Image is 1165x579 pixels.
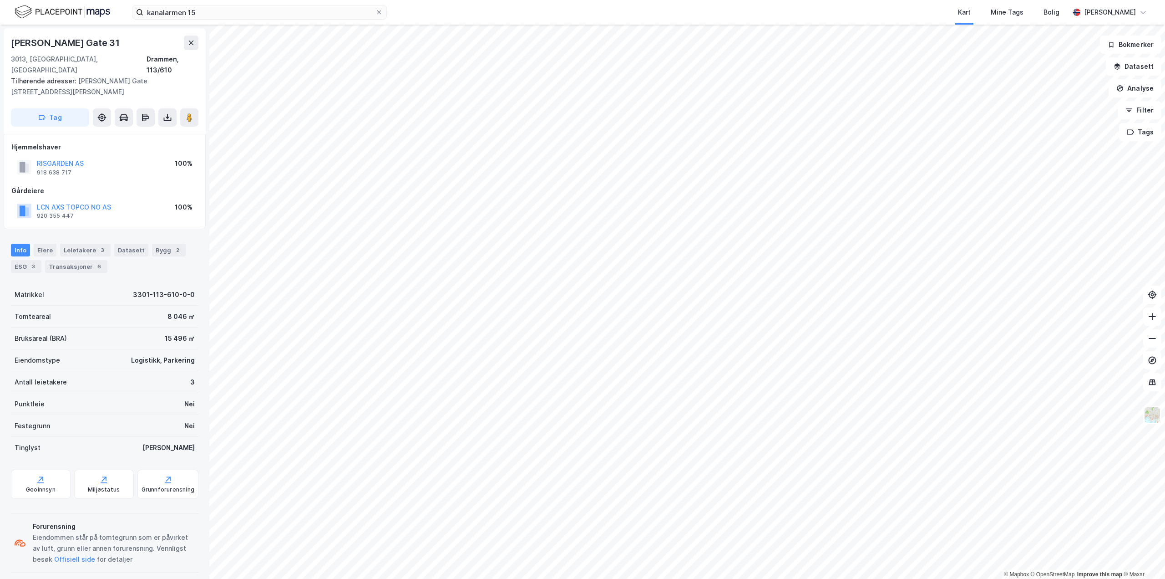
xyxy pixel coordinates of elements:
[15,442,41,453] div: Tinglyst
[1004,571,1029,578] a: Mapbox
[173,246,182,255] div: 2
[11,76,191,97] div: [PERSON_NAME] Gate [STREET_ADDRESS][PERSON_NAME]
[60,244,111,256] div: Leietakere
[165,333,195,344] div: 15 496 ㎡
[175,158,192,169] div: 100%
[1119,535,1165,579] iframe: Chat Widget
[133,289,195,300] div: 3301-113-610-0-0
[29,262,38,271] div: 3
[15,377,67,388] div: Antall leietakere
[1077,571,1122,578] a: Improve this map
[33,532,195,565] div: Eiendommen står på tomtegrunn som er påvirket av luft, grunn eller annen forurensning. Vennligst ...
[131,355,195,366] div: Logistikk, Parkering
[167,311,195,322] div: 8 046 ㎡
[1109,79,1161,97] button: Analyse
[1106,57,1161,76] button: Datasett
[45,260,107,273] div: Transaksjoner
[1084,7,1136,18] div: [PERSON_NAME]
[114,244,148,256] div: Datasett
[95,262,104,271] div: 6
[15,355,60,366] div: Eiendomstype
[34,244,56,256] div: Eiere
[33,521,195,532] div: Forurensning
[1119,123,1161,141] button: Tags
[11,108,89,127] button: Tag
[143,5,375,19] input: Søk på adresse, matrikkel, gårdeiere, leietakere eller personer
[991,7,1023,18] div: Mine Tags
[1043,7,1059,18] div: Bolig
[11,77,78,85] span: Tilhørende adresser:
[142,486,194,493] div: Grunnforurensning
[15,333,67,344] div: Bruksareal (BRA)
[1144,406,1161,424] img: Z
[11,142,198,153] div: Hjemmelshaver
[1119,535,1165,579] div: Kontrollprogram for chat
[190,377,195,388] div: 3
[184,399,195,410] div: Nei
[37,212,74,220] div: 920 355 447
[147,54,198,76] div: Drammen, 113/610
[1118,101,1161,119] button: Filter
[152,244,186,256] div: Bygg
[26,486,56,493] div: Geoinnsyn
[15,311,51,322] div: Tomteareal
[142,442,195,453] div: [PERSON_NAME]
[15,289,44,300] div: Matrikkel
[98,246,107,255] div: 3
[175,202,192,213] div: 100%
[1031,571,1075,578] a: OpenStreetMap
[184,420,195,431] div: Nei
[15,399,45,410] div: Punktleie
[37,169,71,176] div: 918 638 717
[11,260,41,273] div: ESG
[15,420,50,431] div: Festegrunn
[11,244,30,256] div: Info
[88,486,120,493] div: Miljøstatus
[15,4,110,20] img: logo.f888ab2527a4732fd821a326f86c7f29.svg
[958,7,971,18] div: Kart
[11,36,122,50] div: [PERSON_NAME] Gate 31
[11,54,147,76] div: 3013, [GEOGRAPHIC_DATA], [GEOGRAPHIC_DATA]
[11,185,198,196] div: Gårdeiere
[1100,36,1161,54] button: Bokmerker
